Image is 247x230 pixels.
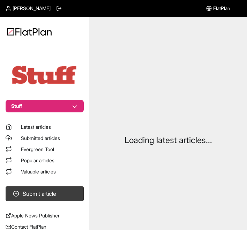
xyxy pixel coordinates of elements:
img: Logo [7,28,52,36]
span: Valuable articles [21,169,56,175]
button: Stuff [6,100,84,112]
img: Publication Logo [10,64,80,86]
a: Apple News Publisher [6,212,84,219]
a: Popular articles [6,157,84,164]
p: Loading latest articles... [125,135,212,146]
a: [PERSON_NAME] [6,5,51,12]
span: Evergreen Tool [21,146,54,152]
span: Submitted articles [21,135,60,141]
span: Popular articles [21,157,54,163]
a: Valuable articles [6,168,84,175]
a: Evergreen Tool [6,146,84,153]
a: Submitted articles [6,135,84,142]
span: Latest articles [21,124,51,130]
span: [PERSON_NAME] [13,5,51,12]
a: Latest articles [6,124,84,131]
span: Apple News Publisher [11,213,60,218]
span: FlatPlan [213,5,230,12]
button: Submit article [6,186,84,201]
span: Contact FlatPlan [11,224,46,230]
